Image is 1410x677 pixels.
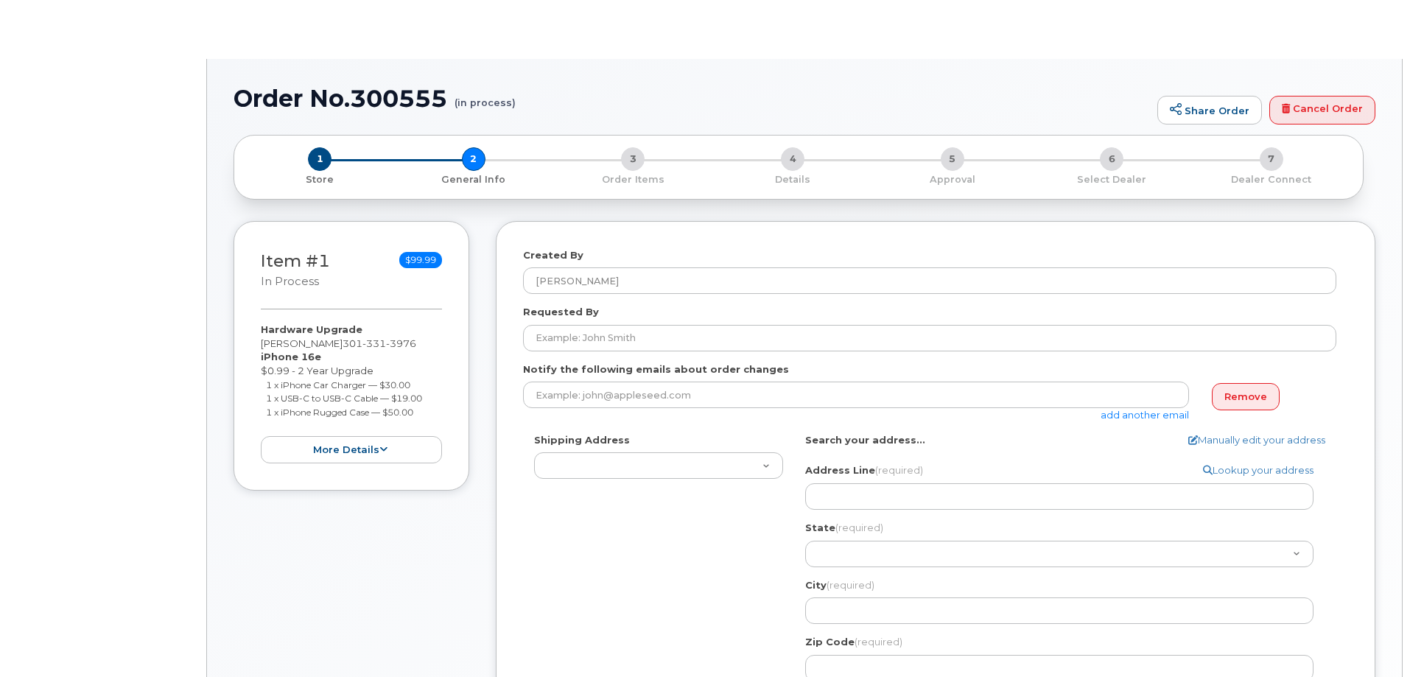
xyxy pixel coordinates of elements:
input: Example: john@appleseed.com [523,382,1189,408]
a: Remove [1212,383,1280,410]
a: Manually edit your address [1188,433,1325,447]
button: more details [261,436,442,463]
small: 1 x iPhone Rugged Case — $50.00 [266,407,413,418]
a: add another email [1101,409,1189,421]
div: [PERSON_NAME] $0.99 - 2 Year Upgrade [261,323,442,463]
label: Zip Code [805,635,902,649]
p: Store [252,173,388,186]
span: (required) [875,464,923,476]
strong: iPhone 16e [261,351,321,362]
h3: Item #1 [261,252,330,290]
small: (in process) [455,85,516,108]
label: Created By [523,248,583,262]
label: Notify the following emails about order changes [523,362,789,376]
span: 331 [362,337,386,349]
label: State [805,521,883,535]
small: 1 x iPhone Car Charger — $30.00 [266,379,410,390]
input: Example: John Smith [523,325,1336,351]
h1: Order No.300555 [234,85,1150,111]
small: in process [261,275,319,288]
span: 1 [308,147,332,171]
strong: Hardware Upgrade [261,323,362,335]
label: City [805,578,874,592]
label: Requested By [523,305,599,319]
a: Share Order [1157,96,1262,125]
span: (required) [835,522,883,533]
small: 1 x USB-C to USB-C Cable — $19.00 [266,393,422,404]
a: Cancel Order [1269,96,1375,125]
label: Shipping Address [534,433,630,447]
span: (required) [827,579,874,591]
span: 3976 [386,337,416,349]
a: 1 Store [246,171,394,186]
span: $99.99 [399,252,442,268]
label: Search your address... [805,433,925,447]
label: Address Line [805,463,923,477]
span: 301 [343,337,416,349]
a: Lookup your address [1203,463,1313,477]
span: (required) [855,636,902,648]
